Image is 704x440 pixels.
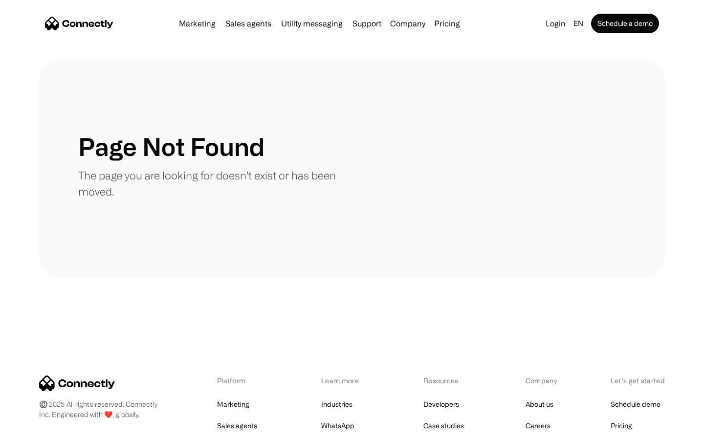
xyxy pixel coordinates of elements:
[78,132,264,161] h1: Page Not Found
[526,375,560,386] div: Company
[78,167,352,199] p: The page you are looking for doesn't exist or has been moved.
[423,397,459,411] a: Developers
[611,419,632,433] a: Pricing
[526,419,550,433] a: Careers
[221,20,275,27] a: Sales agents
[217,397,249,411] a: Marketing
[611,375,665,386] div: Let’s get started
[20,423,59,437] ul: Language list
[321,419,354,433] a: WhatsApp
[175,20,220,27] a: Marketing
[423,375,475,386] div: Resources
[321,375,373,386] div: Learn more
[321,397,352,411] a: Industries
[430,20,464,27] a: Pricing
[217,375,270,386] div: Platform
[573,17,583,30] div: en
[591,14,659,33] a: Schedule a demo
[390,17,425,30] div: Company
[526,397,553,411] a: About us
[542,17,570,30] a: Login
[277,20,347,27] a: Utility messaging
[10,422,59,437] aside: Language selected: English
[349,20,385,27] a: Support
[423,419,464,433] a: Case studies
[217,419,257,433] a: Sales agents
[611,397,660,411] a: Schedule demo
